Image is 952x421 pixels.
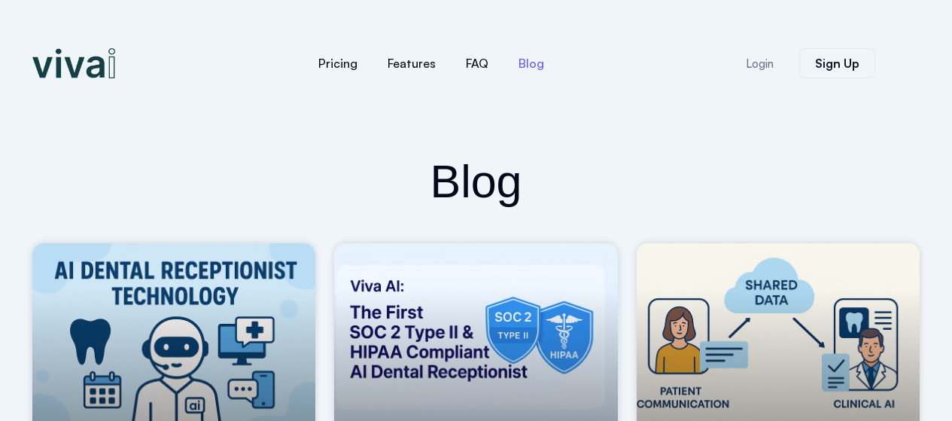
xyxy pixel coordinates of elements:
h2: Blog [32,152,920,212]
a: Features [373,45,451,81]
a: FAQ [451,45,503,81]
nav: Menu [213,45,649,81]
a: Pricing [303,45,373,81]
span: Sign Up [815,57,859,69]
span: Login [746,58,774,69]
a: Sign Up [799,48,875,78]
a: Login [728,49,792,78]
a: Blog [503,45,559,81]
